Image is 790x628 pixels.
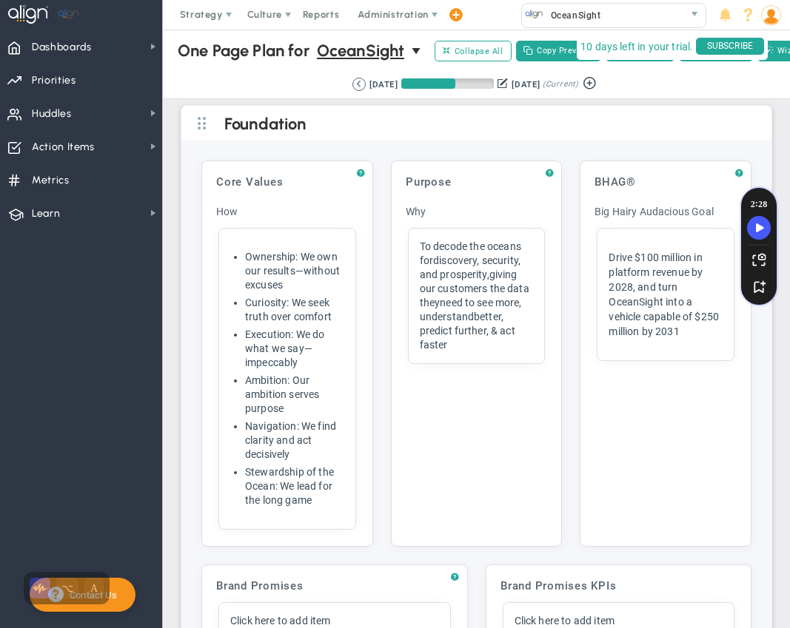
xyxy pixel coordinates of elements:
[580,38,693,56] span: 10 days left in your trial.
[420,269,529,308] span: giving our customers the data they
[358,9,428,20] span: Administration
[588,198,743,226] div: Big Hairy Audacious Goal
[543,78,578,91] span: (Current)
[210,169,365,196] div: Core Values
[435,41,511,61] button: Collapse All
[684,4,706,27] span: select
[32,132,95,163] span: Action Items
[210,573,460,600] div: Brand Promises
[399,198,555,226] div: Why
[32,65,76,96] span: Priorities
[609,325,639,337] span: million
[224,117,753,133] h2: Foundation
[515,615,615,627] span: Click here to add item
[512,78,540,91] div: [DATE]
[245,374,344,416] li: Ambition: Our ambition serves purpose
[642,325,653,337] span: by
[420,297,522,323] span: need to see more, understand
[420,254,520,280] span: discovery, security, and prosperity,
[420,311,515,351] span: better, predict further, & act faster
[230,615,331,627] span: Click here to add item
[525,5,543,24] img: 32760.Company.photo
[409,229,545,363] div: click to edit
[245,250,344,292] li: Ownership: We own our results—without excuses
[401,78,494,89] div: Period Progress: 58% Day 52 of 89 with 37 remaining.
[32,32,92,63] span: Dashboards
[245,419,344,462] li: Navigation: We find clarity and act decisively
[369,78,398,91] div: [DATE]
[494,573,744,600] div: Brand Promises KPIs
[32,198,60,229] span: Learn
[543,5,601,26] span: OceanSight
[317,38,405,64] span: OceanSight
[245,328,344,370] li: Execution: We do what we say—impeccably
[180,9,223,20] span: Strategy
[245,465,344,507] li: Stewardship of the Ocean: We lead for the long game
[210,198,365,226] div: How
[443,44,503,58] span: Collapse All
[588,169,743,196] div: BHAG®
[655,325,680,337] span: 2031
[761,5,781,25] img: 204746.Person.photo
[247,9,282,20] span: Culture
[683,311,719,323] span: of $250
[412,38,424,64] span: select
[516,41,602,61] button: Copy Previous
[609,251,703,323] span: Drive $100 million in platform revenue by 2028, and turn OceanSight into a vehicle capable
[178,44,309,58] span: One Page Plan for
[245,296,344,324] li: Curiosity: We seek truth over comfort
[696,38,764,55] span: SUBSCRIBE
[399,169,555,196] div: Purpose
[32,165,70,196] span: Metrics
[219,229,355,529] div: click to edit
[597,229,734,360] div: click to edit
[32,98,72,129] span: Huddles
[352,78,366,91] button: Go to previous period
[420,240,534,352] div: To decode the oceans for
